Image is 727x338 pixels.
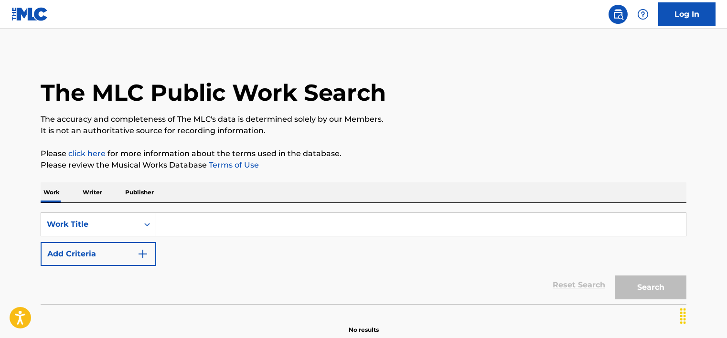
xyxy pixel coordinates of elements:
[41,78,386,107] h1: The MLC Public Work Search
[68,149,106,158] a: click here
[41,212,686,304] form: Search Form
[41,242,156,266] button: Add Criteria
[41,159,686,171] p: Please review the Musical Works Database
[47,219,133,230] div: Work Title
[80,182,105,202] p: Writer
[637,9,649,20] img: help
[633,5,652,24] div: Help
[349,314,379,334] p: No results
[679,292,727,338] iframe: Chat Widget
[675,302,691,330] div: টেনে আনুন
[207,160,259,169] a: Terms of Use
[679,292,727,338] div: চ্যাট উইজেট
[612,9,624,20] img: search
[41,148,686,159] p: Please for more information about the terms used in the database.
[658,2,716,26] a: Log In
[41,182,63,202] p: Work
[41,125,686,137] p: It is not an authoritative source for recording information.
[137,248,149,260] img: 9d2ae6d4665cec9f34b9.svg
[41,114,686,125] p: The accuracy and completeness of The MLC's data is determined solely by our Members.
[122,182,157,202] p: Publisher
[11,7,48,21] img: MLC Logo
[609,5,628,24] a: Public Search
